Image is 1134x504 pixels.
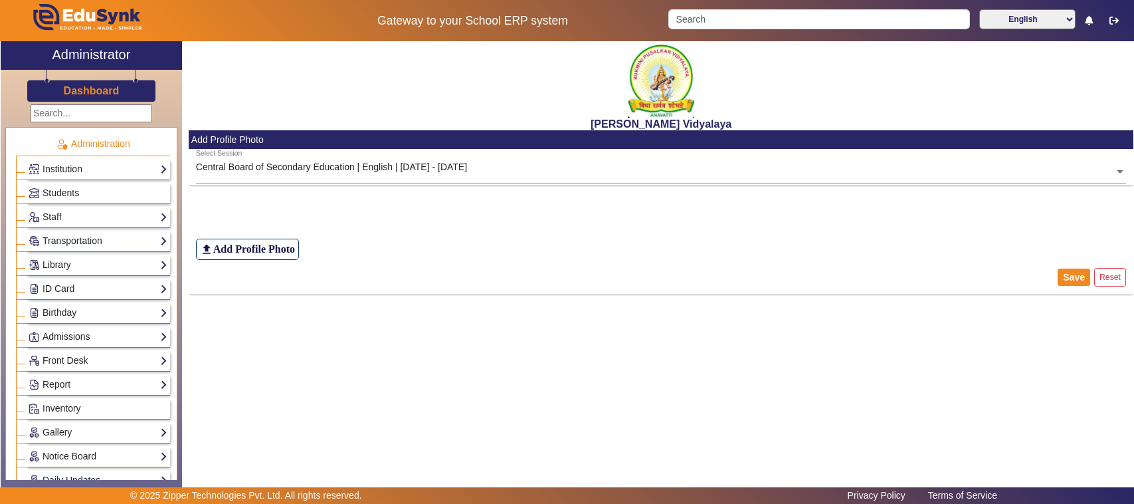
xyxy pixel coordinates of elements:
[921,487,1004,504] a: Terms of Service
[31,104,152,122] input: Search...
[130,489,362,503] p: © 2025 Zipper Technologies Pvt. Ltd. All rights reserved.
[1058,269,1090,286] button: Save
[16,137,170,151] p: Administration
[1,41,182,70] a: Administrator
[196,148,242,159] div: Select Session
[841,487,912,504] a: Privacy Policy
[52,47,130,63] h2: Administrator
[189,130,1133,149] mat-card-header: Add Profile Photo
[1094,268,1126,286] button: Reset
[291,14,654,28] h5: Gateway to your School ERP system
[29,188,39,198] img: Students.png
[668,9,969,29] input: Search
[64,84,120,97] h3: Dashboard
[29,186,167,201] a: Students
[628,45,694,118] img: 1f9ccde3-ca7c-4581-b515-4fcda2067381
[29,404,39,414] img: Inventory.png
[43,188,79,198] span: Students
[200,243,213,256] mat-icon: file_upload
[56,138,68,150] img: Administration.png
[213,243,295,255] h6: Add Profile Photo
[29,401,167,416] a: Inventory
[43,403,81,414] span: Inventory
[189,118,1133,130] h2: [PERSON_NAME] Vidyalaya
[63,84,120,98] a: Dashboard
[196,160,467,174] div: Central Board of Secondary Education | English | [DATE] - [DATE]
